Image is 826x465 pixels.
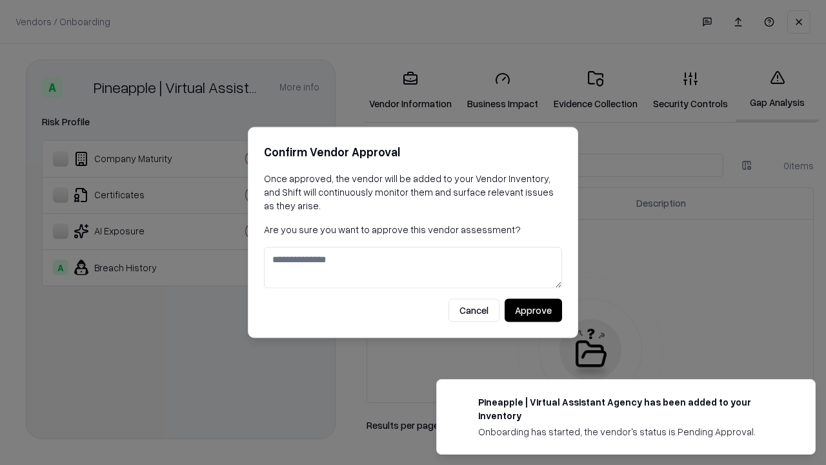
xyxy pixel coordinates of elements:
button: Cancel [448,299,499,322]
div: Onboarding has started, the vendor's status is Pending Approval. [478,425,784,439]
button: Approve [505,299,562,322]
h2: Confirm Vendor Approval [264,143,562,161]
p: Once approved, the vendor will be added to your Vendor Inventory, and Shift will continuously mon... [264,172,562,212]
div: Pineapple | Virtual Assistant Agency has been added to your inventory [478,395,784,422]
p: Are you sure you want to approve this vendor assessment? [264,223,562,236]
img: trypineapple.com [452,395,468,411]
